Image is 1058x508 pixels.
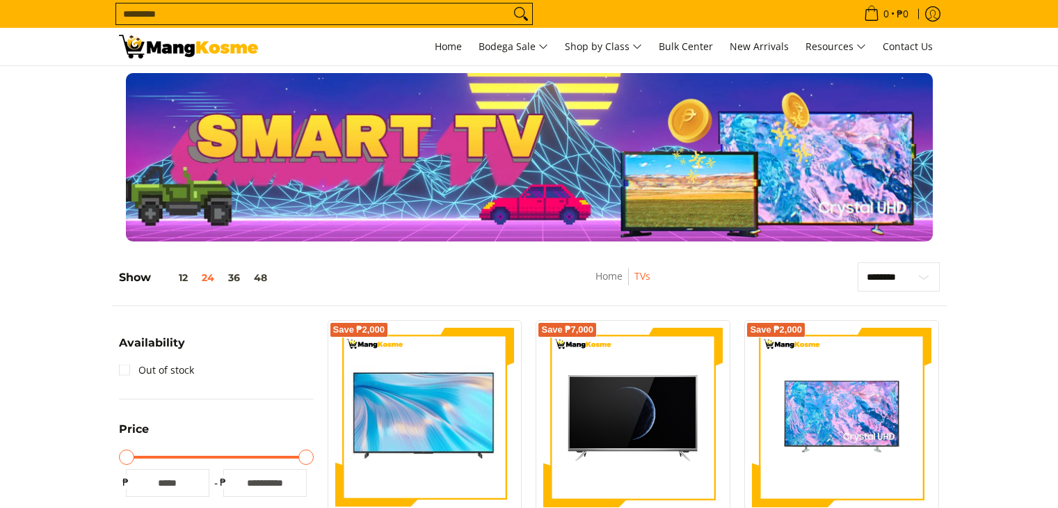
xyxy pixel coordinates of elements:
a: Home [428,28,469,65]
a: Contact Us [876,28,940,65]
span: • [860,6,913,22]
a: Bulk Center [652,28,720,65]
span: ₱ [119,475,133,489]
h5: Show [119,271,274,285]
summary: Open [119,424,149,445]
img: TVs - Premium Television Brands l Mang Kosme [119,35,258,58]
a: Resources [799,28,873,65]
a: Bodega Sale [472,28,555,65]
span: Save ₱2,000 [333,326,385,334]
img: huawei-s-65-inch-4k-lcd-display-tv-full-view-mang-kosme [335,335,515,499]
button: 36 [221,272,247,283]
button: 24 [195,272,221,283]
span: Resources [805,38,866,56]
nav: Breadcrumbs [517,268,729,299]
span: Shop by Class [565,38,642,56]
a: TVs [634,269,650,283]
img: hyundai-ultra-hd-smart-tv-65-inch-full-view-mang-kosme [543,328,723,507]
button: 48 [247,272,274,283]
span: Save ₱2,000 [750,326,802,334]
a: Shop by Class [558,28,649,65]
span: New Arrivals [730,40,789,53]
span: Availability [119,338,185,349]
span: ₱0 [895,9,911,19]
img: Samsung 50" Crystal UHD Smart TV, UA50CU7000GXXP (Premium) [752,328,931,507]
a: Home [595,269,623,283]
span: Price [119,424,149,435]
a: Out of stock [119,359,194,381]
span: Contact Us [883,40,933,53]
button: Search [510,3,532,24]
span: Bulk Center [659,40,713,53]
summary: Open [119,338,185,359]
span: Save ₱7,000 [541,326,593,334]
span: Bodega Sale [479,38,548,56]
span: 0 [881,9,891,19]
button: 12 [151,272,195,283]
a: New Arrivals [723,28,796,65]
span: Home [435,40,462,53]
span: ₱ [216,475,230,489]
nav: Main Menu [272,28,940,65]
